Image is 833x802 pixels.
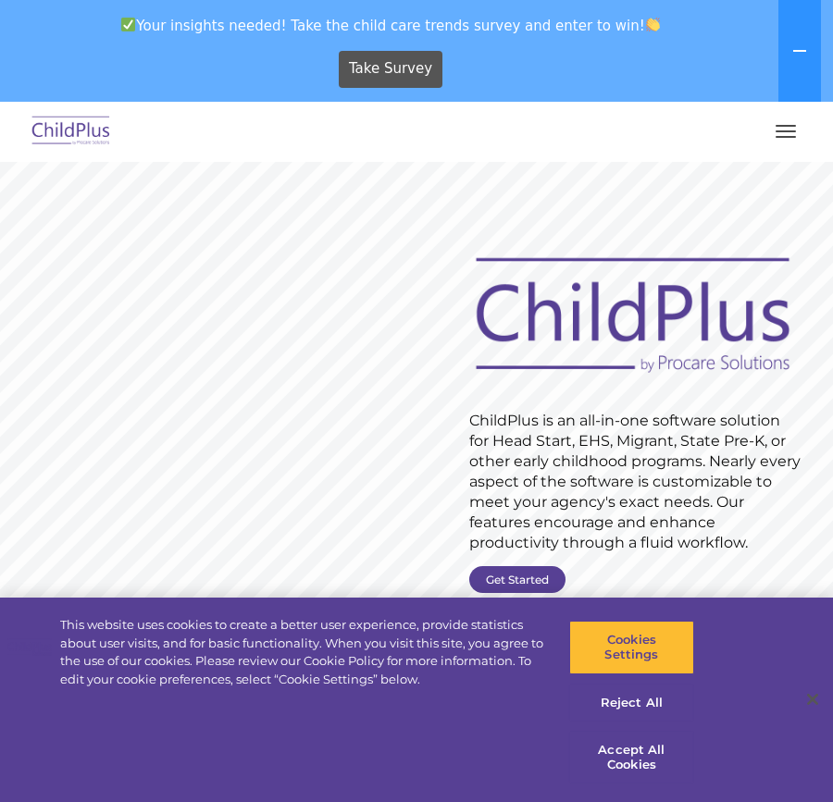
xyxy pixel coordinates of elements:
[792,679,833,720] button: Close
[469,411,802,553] rs-layer: ChildPlus is an all-in-one software solution for Head Start, EHS, Migrant, State Pre-K, or other ...
[7,7,775,43] span: Your insights needed! Take the child care trends survey and enter to win!
[60,616,544,688] div: This website uses cookies to create a better user experience, provide statistics about user visit...
[569,683,694,722] button: Reject All
[28,110,115,154] img: ChildPlus by Procare Solutions
[646,18,660,31] img: 👏
[349,53,432,85] span: Take Survey
[339,51,443,88] a: Take Survey
[569,731,694,783] button: Accept All Cookies
[121,18,135,31] img: ✅
[469,566,566,593] a: Get Started
[569,621,694,673] button: Cookies Settings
